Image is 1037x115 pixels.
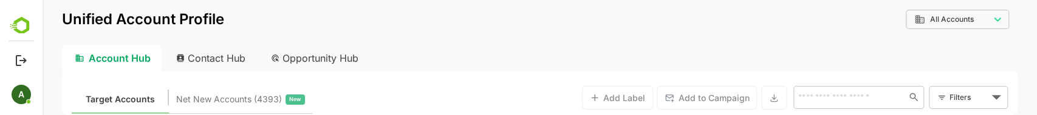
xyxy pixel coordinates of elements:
div: Contact Hub [124,45,214,71]
span: New [247,91,259,107]
div: All Accounts [872,14,947,25]
img: BambooboxLogoMark.f1c84d78b4c51b1a7b5f700c9845e183.svg [6,15,37,38]
span: Net New Accounts ( 4393 ) [134,91,239,107]
p: Unified Account Profile [19,12,182,27]
button: Export the selected data as CSV [719,86,744,110]
button: Add to Campaign [614,86,714,110]
div: All Accounts [863,8,967,31]
div: Opportunity Hub [219,45,327,71]
div: Account Hub [19,45,119,71]
div: A [12,85,31,104]
button: Add Label [539,86,611,110]
div: Filters [906,85,965,110]
div: Filters [907,91,946,103]
button: Logout [13,52,29,68]
span: All Accounts [888,15,931,24]
div: Newly surfaced ICP-fit accounts from Intent, Website, LinkedIn, and other engagement signals. [134,91,262,107]
span: Known accounts you’ve identified to target - imported from CRM, Offline upload, or promoted from ... [43,91,112,107]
